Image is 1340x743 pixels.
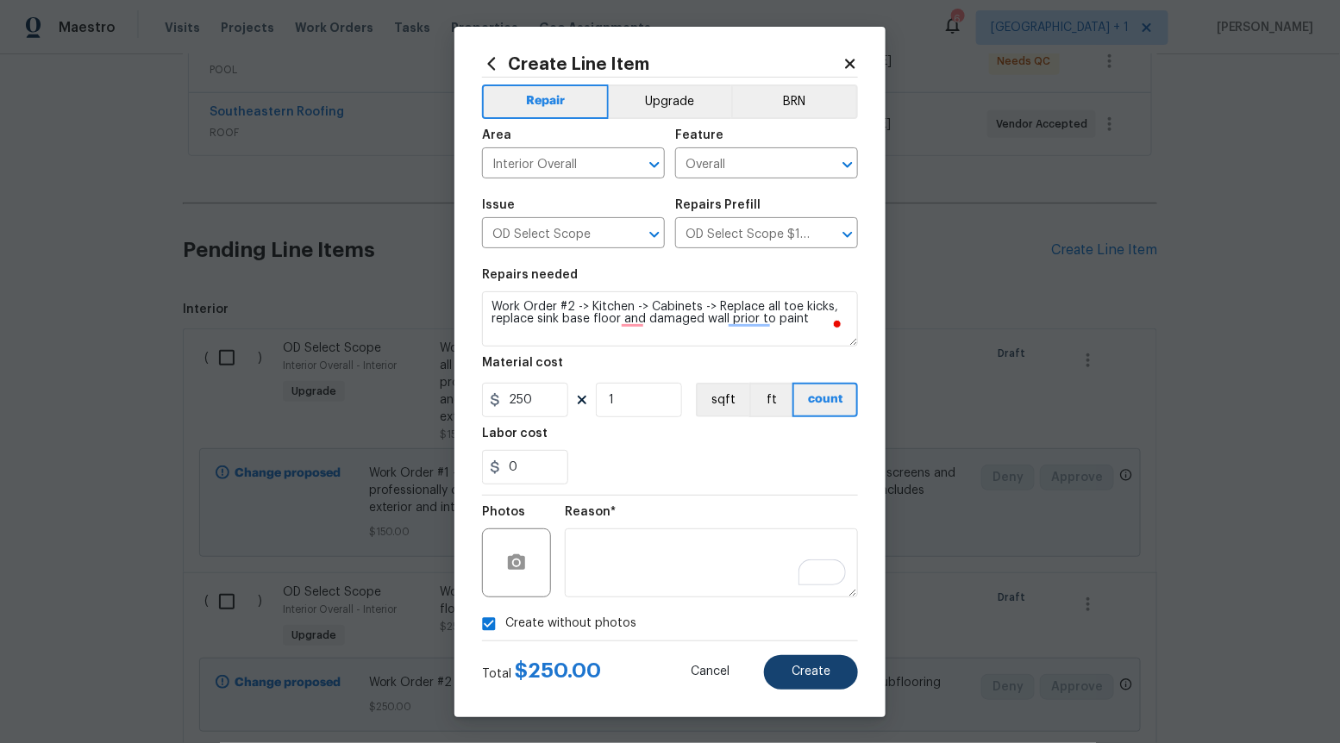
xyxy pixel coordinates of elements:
[642,153,667,177] button: Open
[565,528,858,597] textarea: To enrich screen reader interactions, please activate Accessibility in Grammarly extension settings
[515,660,601,681] span: $ 250.00
[482,357,563,369] h5: Material cost
[482,428,548,440] h5: Labor cost
[663,655,757,690] button: Cancel
[675,199,761,211] h5: Repairs Prefill
[792,665,830,678] span: Create
[482,84,609,119] button: Repair
[691,665,729,678] span: Cancel
[482,662,601,683] div: Total
[482,199,515,211] h5: Issue
[505,615,636,633] span: Create without photos
[482,269,578,281] h5: Repairs needed
[675,129,723,141] h5: Feature
[836,153,860,177] button: Open
[696,383,749,417] button: sqft
[482,291,858,347] textarea: To enrich screen reader interactions, please activate Accessibility in Grammarly extension settings
[482,54,842,73] h2: Create Line Item
[642,222,667,247] button: Open
[836,222,860,247] button: Open
[764,655,858,690] button: Create
[731,84,858,119] button: BRN
[565,506,616,518] h5: Reason*
[749,383,792,417] button: ft
[482,129,511,141] h5: Area
[482,506,525,518] h5: Photos
[609,84,732,119] button: Upgrade
[792,383,858,417] button: count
